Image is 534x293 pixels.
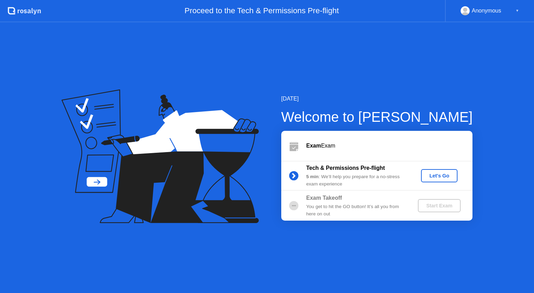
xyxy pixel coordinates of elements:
[306,142,472,150] div: Exam
[306,203,406,217] div: You get to hit the GO button! It’s all you from here on out
[306,174,319,179] b: 5 min
[421,203,458,208] div: Start Exam
[281,106,473,127] div: Welcome to [PERSON_NAME]
[306,143,321,149] b: Exam
[516,6,519,15] div: ▼
[418,199,461,212] button: Start Exam
[421,169,458,182] button: Let's Go
[281,95,473,103] div: [DATE]
[306,173,406,188] div: : We’ll help you prepare for a no-stress exam experience
[472,6,501,15] div: Anonymous
[306,165,385,171] b: Tech & Permissions Pre-flight
[306,195,342,201] b: Exam Takeoff
[424,173,455,179] div: Let's Go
